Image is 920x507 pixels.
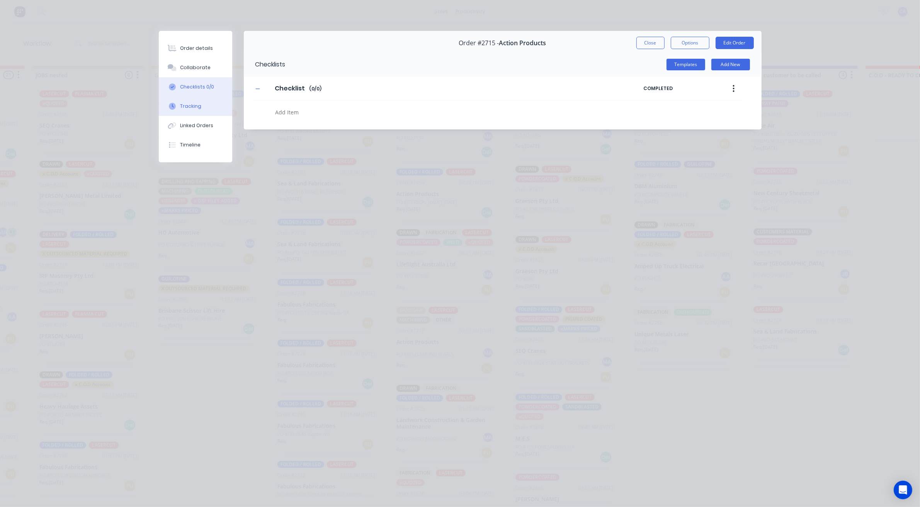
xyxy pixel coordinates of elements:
[159,135,232,155] button: Timeline
[180,64,211,71] div: Collaborate
[499,39,546,47] span: Action Products
[159,39,232,58] button: Order details
[711,59,750,70] button: Add New
[180,122,213,129] div: Linked Orders
[159,97,232,116] button: Tracking
[643,85,709,92] span: COMPLETED
[159,116,232,135] button: Linked Orders
[894,481,912,499] div: Open Intercom Messenger
[180,103,201,110] div: Tracking
[716,37,754,49] button: Edit Order
[180,83,214,90] div: Checklists 0/0
[667,59,705,70] button: Templates
[159,58,232,77] button: Collaborate
[180,45,213,52] div: Order details
[636,37,665,49] button: Close
[270,83,309,94] input: Enter Checklist name
[159,77,232,97] button: Checklists 0/0
[671,37,709,49] button: Options
[459,39,499,47] span: Order #2715 -
[309,85,321,92] span: ( 0 / 0 )
[180,141,201,148] div: Timeline
[244,52,286,77] div: Checklists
